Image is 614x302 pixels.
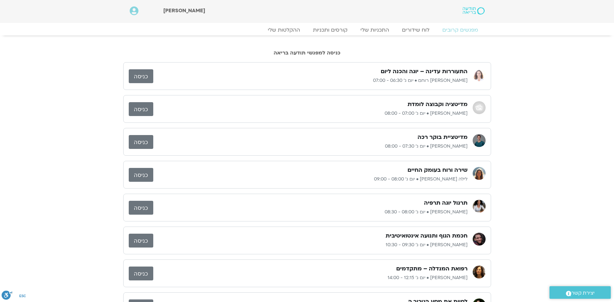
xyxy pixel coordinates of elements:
[163,7,205,14] span: [PERSON_NAME]
[129,135,153,149] a: כניסה
[473,200,486,213] img: ענת קדר
[549,286,611,299] a: יצירת קשר
[473,167,486,180] img: לילה קמחי
[473,134,486,147] img: אורי דאובר
[386,232,468,240] h3: חכמת הגוף ותנועה אינטואיטיבית
[153,175,468,183] p: לילה [PERSON_NAME] • יום ג׳ 08:00 - 09:00
[354,27,396,33] a: התכניות שלי
[408,166,468,174] h3: שירה ורוח בעומק החיים
[129,102,153,116] a: כניסה
[129,201,153,215] a: כניסה
[396,265,468,273] h3: רפואת המנדלה – מתקדמים
[153,208,468,216] p: [PERSON_NAME] • יום ג׳ 08:00 - 08:30
[261,27,307,33] a: ההקלטות שלי
[396,27,436,33] a: לוח שידורים
[130,27,485,33] nav: Menu
[123,50,491,56] h2: כניסה למפגשי תודעה בריאה
[153,142,468,150] p: [PERSON_NAME] • יום ג׳ 07:30 - 08:00
[418,133,468,141] h3: מדיטציית בוקר רכה
[153,274,468,282] p: [PERSON_NAME] • יום ג׳ 12:15 - 14:00
[473,101,486,114] img: אודי שפריר
[473,266,486,278] img: רונית הולנדר
[473,233,486,246] img: בן קמינסקי
[153,110,468,117] p: [PERSON_NAME] • יום ג׳ 07:00 - 08:00
[436,27,485,33] a: מפגשים קרובים
[129,234,153,248] a: כניסה
[129,168,153,182] a: כניסה
[129,267,153,280] a: כניסה
[571,289,595,297] span: יצירת קשר
[153,241,468,249] p: [PERSON_NAME] • יום ג׳ 09:30 - 10:30
[381,68,468,75] h3: התעוררות עדינה – יוגה והכנה ליום
[424,199,468,207] h3: תרגול יוגה תרפיה
[307,27,354,33] a: קורסים ותכניות
[129,69,153,83] a: כניסה
[473,68,486,81] img: אורנה סמלסון רוחם
[408,101,468,108] h3: מדיטציה וקבוצה לומדת
[153,77,468,84] p: [PERSON_NAME] רוחם • יום ג׳ 06:30 - 07:00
